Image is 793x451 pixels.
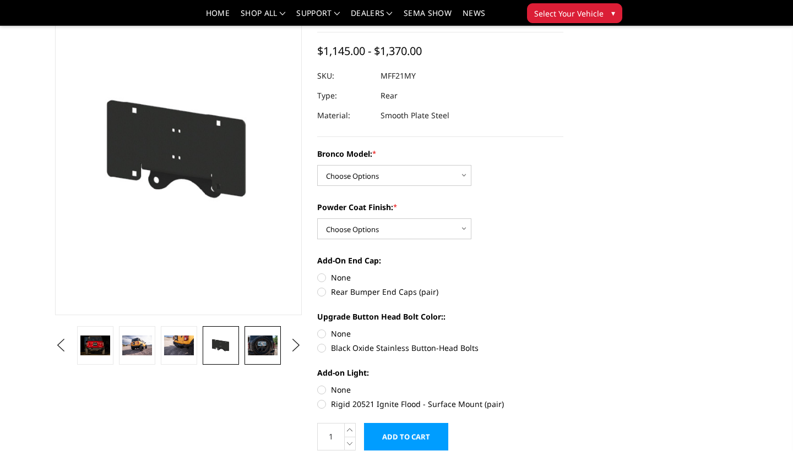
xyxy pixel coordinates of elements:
label: None [317,328,564,339]
dt: Type: [317,86,372,106]
label: Upgrade Button Head Bolt Color:: [317,311,564,322]
img: Shown with stubby ends, standard option [80,335,110,355]
dd: Rear [381,86,398,106]
label: Black Oxide Stainless Button-Head Bolts [317,342,564,354]
label: None [317,384,564,395]
input: Add to Cart [364,423,448,450]
span: $1,145.00 - $1,370.00 [317,43,422,58]
a: News [463,9,485,25]
dt: SKU: [317,66,372,86]
label: Powder Coat Finish: [317,201,564,213]
img: Shown with optional bolt-on end caps [164,335,194,355]
span: Select Your Vehicle [534,8,604,19]
button: Next [287,337,304,354]
a: SEMA Show [404,9,452,25]
img: Shown with optional bolt-on end caps [122,335,152,355]
a: Home [206,9,230,25]
button: Previous [52,337,69,354]
label: Add-on Light: [317,367,564,378]
dd: MFF21MY [381,66,416,86]
label: Rear Bumper End Caps (pair) [317,286,564,298]
img: Mounting bracket included to relocate license plate to spare tire, just above rear camera [248,335,278,355]
dt: Material: [317,106,372,125]
label: Rigid 20521 Ignite Flood - Surface Mount (pair) [317,398,564,410]
a: Support [296,9,340,25]
button: Select Your Vehicle [527,3,622,23]
a: Dealers [351,9,393,25]
label: Bronco Model: [317,148,564,159]
a: shop all [241,9,285,25]
dd: Smooth Plate Steel [381,106,449,125]
img: Mounting bracket included to relocate license plate to spare tire, just above rear camera [206,337,236,354]
label: None [317,272,564,283]
span: ▾ [611,7,615,19]
label: Add-On End Cap: [317,255,564,266]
